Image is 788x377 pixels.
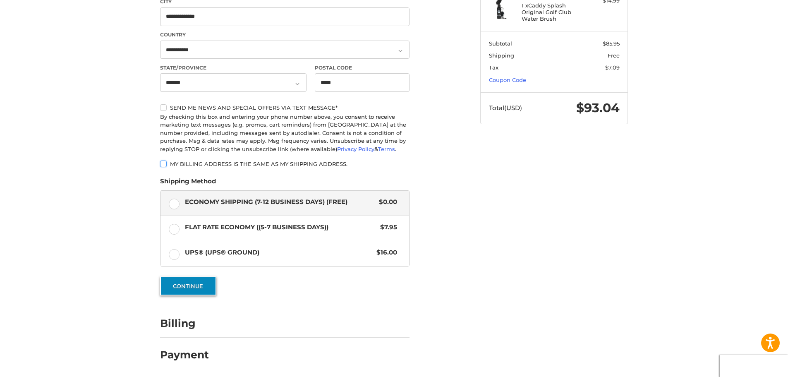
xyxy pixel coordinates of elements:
label: My billing address is the same as my shipping address. [160,161,410,167]
span: Shipping [489,52,514,59]
a: Terms [378,146,395,152]
span: Subtotal [489,40,512,47]
span: $85.95 [603,40,620,47]
label: Send me news and special offers via text message* [160,104,410,111]
h2: Payment [160,348,209,361]
label: State/Province [160,64,307,72]
legend: Shipping Method [160,177,216,190]
span: Total (USD) [489,104,522,112]
h4: 1 x Caddy Splash Original Golf Club Water Brush [522,2,585,22]
span: $7.95 [376,223,397,232]
div: By checking this box and entering your phone number above, you consent to receive marketing text ... [160,113,410,154]
a: Privacy Policy [337,146,374,152]
span: Flat Rate Economy ((5-7 Business Days)) [185,223,376,232]
span: Tax [489,64,498,71]
label: Postal Code [315,64,410,72]
button: Continue [160,276,216,295]
iframe: Google Customer Reviews [720,355,788,377]
span: $93.04 [576,100,620,115]
span: Economy Shipping (7-12 Business Days) (Free) [185,197,375,207]
label: Country [160,31,410,38]
span: Free [608,52,620,59]
span: $7.09 [605,64,620,71]
h2: Billing [160,317,208,330]
span: UPS® (UPS® Ground) [185,248,373,257]
a: Coupon Code [489,77,526,83]
span: $16.00 [372,248,397,257]
span: $0.00 [375,197,397,207]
